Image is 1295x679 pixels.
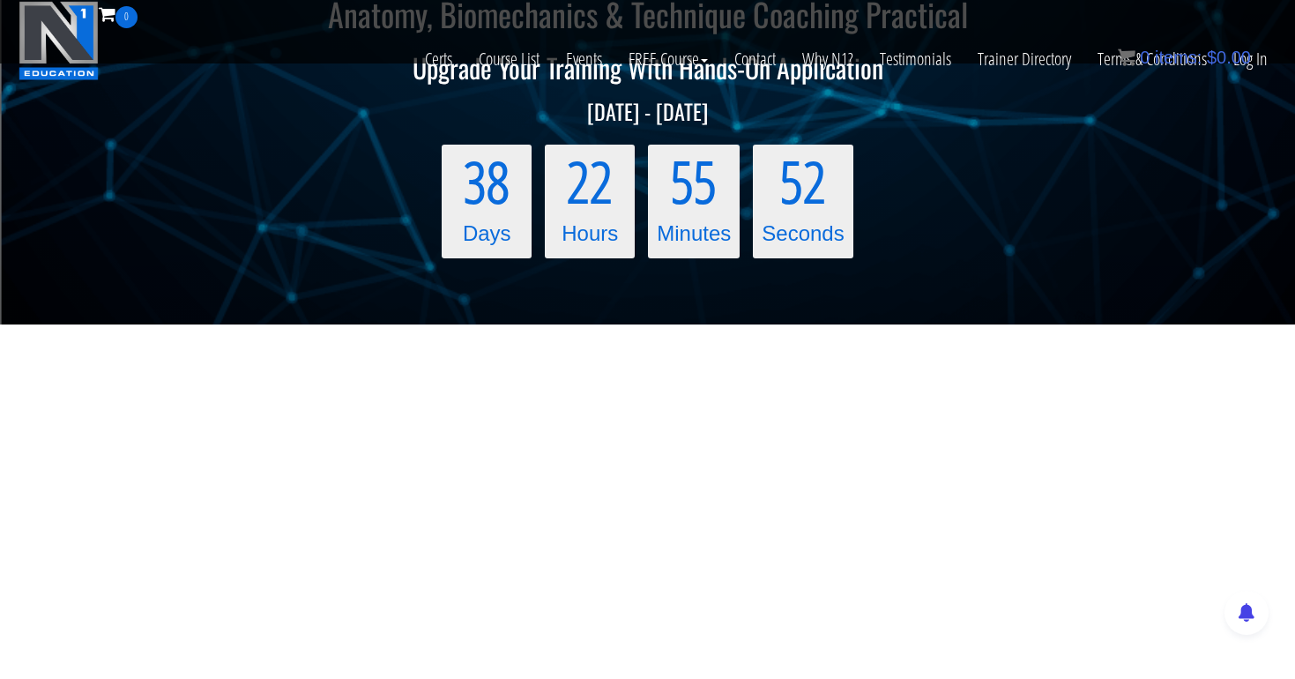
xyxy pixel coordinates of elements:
div: Minutes [657,213,731,250]
span: 38 [450,130,523,233]
span: 55 [658,130,730,233]
a: 0 items: $0.00 [1118,48,1251,67]
span: 0 [115,6,138,28]
div: Hours [554,213,626,250]
a: Log In [1220,28,1281,90]
a: Contact [721,28,789,90]
span: 22 [554,130,626,233]
a: Course List [465,28,553,90]
a: Certs [412,28,465,90]
bdi: 0.00 [1207,48,1251,67]
img: icon11.png [1118,48,1135,66]
a: 0 [99,2,138,26]
span: $ [1207,48,1217,67]
div: Seconds [762,213,844,250]
a: Terms & Conditions [1084,28,1220,90]
span: 0 [1140,48,1150,67]
a: FREE Course [615,28,721,90]
a: Why N1? [789,28,867,90]
span: items: [1155,48,1202,67]
a: Trainer Directory [964,28,1084,90]
img: n1-education [19,1,99,80]
a: Testimonials [867,28,964,90]
span: 52 [767,130,839,233]
div: Days [450,213,523,250]
a: Events [553,28,615,90]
